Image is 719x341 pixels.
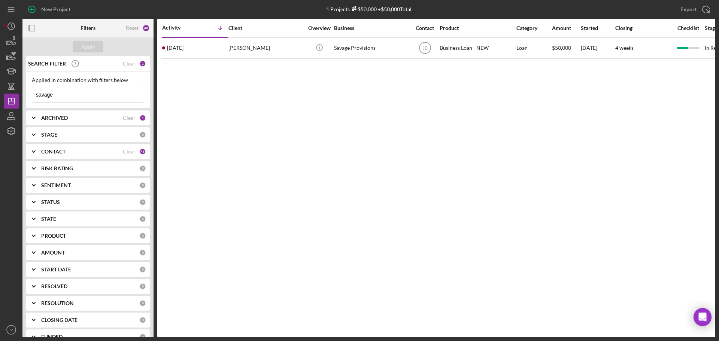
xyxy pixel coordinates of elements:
div: Closing [615,25,671,31]
div: Reset [126,25,139,31]
b: PRODUCT [41,233,66,239]
div: Checklist [672,25,704,31]
b: CLOSING DATE [41,317,78,323]
div: 48 [142,24,150,32]
button: Apply [73,41,103,52]
button: Export [673,2,715,17]
div: 1 [139,60,146,67]
b: RISK RATING [41,165,73,171]
div: Clear [123,61,136,67]
div: [PERSON_NAME] [228,38,303,58]
div: Export [680,2,697,17]
div: 0 [139,131,146,138]
div: Apply [81,41,95,52]
div: Business Loan - NEW [440,38,515,58]
div: 0 [139,266,146,273]
div: Category [516,25,551,31]
b: SEARCH FILTER [28,61,66,67]
div: 0 [139,334,146,340]
b: RESOLUTION [41,300,74,306]
b: SENTIMENT [41,182,71,188]
b: RESOLVED [41,283,67,289]
div: 0 [139,249,146,256]
div: 0 [139,182,146,189]
time: 2025-08-18 17:00 [167,45,183,51]
text: JB [422,46,427,51]
div: Overview [305,25,333,31]
div: 0 [139,300,146,307]
div: Started [581,25,615,31]
text: IV [9,328,13,332]
div: 1 Projects • $50,000 Total [326,6,412,12]
div: Clear [123,149,136,155]
div: $50,000 [350,6,377,12]
b: CONTACT [41,149,66,155]
b: FUNDED [41,334,63,340]
div: Activity [162,25,195,31]
div: Clear [123,115,136,121]
div: Business [334,25,409,31]
div: 0 [139,199,146,205]
b: STAGE [41,132,57,138]
div: 0 [139,317,146,323]
div: 0 [139,283,146,290]
div: Open Intercom Messenger [694,308,712,326]
div: Contact [411,25,439,31]
b: STATUS [41,199,60,205]
div: 0 [139,232,146,239]
div: Loan [516,38,551,58]
div: Savage Provisions [334,38,409,58]
b: ARCHIVED [41,115,68,121]
button: IV [4,322,19,337]
button: New Project [22,2,78,17]
b: START DATE [41,267,71,273]
div: Amount [552,25,580,31]
div: Applied in combination with filters below [32,77,144,83]
div: 0 [139,216,146,222]
div: Client [228,25,303,31]
div: [DATE] [581,38,615,58]
div: Product [440,25,515,31]
span: $50,000 [552,45,571,51]
div: 1 [139,115,146,121]
b: STATE [41,216,56,222]
b: AMOUNT [41,250,65,256]
b: Filters [81,25,95,31]
time: 4 weeks [615,45,634,51]
div: 46 [139,148,146,155]
div: 0 [139,165,146,172]
div: New Project [41,2,70,17]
